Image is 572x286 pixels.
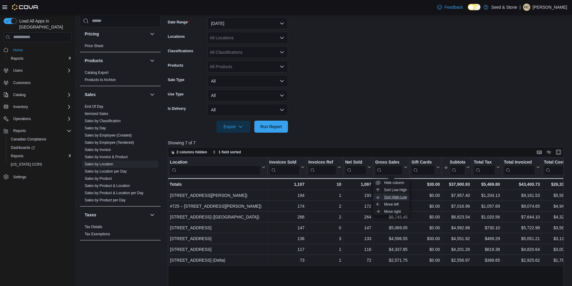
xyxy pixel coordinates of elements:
span: Dashboards [11,145,35,150]
nav: Complex example [4,43,71,197]
div: $2,556.97 [444,257,470,264]
div: $4,820.64 [504,246,540,253]
a: [US_STATE] CCRS [8,161,44,168]
button: Sort Low-High [373,186,409,194]
span: Tax Details [85,224,102,229]
button: Pricing [149,30,156,38]
button: Open list of options [280,64,284,69]
div: $7,016.96 [444,203,470,210]
span: Users [11,67,71,74]
p: Showing 7 of 7 [168,140,568,146]
span: Sales by Employee (Created) [85,133,132,138]
div: Total Invoiced [504,159,535,175]
div: $2,571.75 [375,257,407,264]
button: Users [11,67,25,74]
p: | [519,4,521,11]
div: 1,107 [269,181,304,188]
a: Sales by Classification [85,119,121,123]
span: Catalog [11,91,71,98]
div: 194 [269,192,304,199]
span: 1 field sorted [219,150,241,155]
a: Reports [8,152,26,160]
div: $619.38 [474,246,500,253]
div: Gross Sales [375,159,403,175]
p: Seed & Stone [491,4,517,11]
div: Location [170,159,261,165]
a: Tax Exemptions [85,232,110,236]
span: Reports [11,127,71,134]
button: Taxes [149,211,156,218]
div: $5,051.21 [504,235,540,242]
div: Subtotal [450,159,465,165]
div: Gift Card Sales [411,159,435,175]
span: Customers [13,80,31,85]
span: Operations [11,115,71,122]
span: Hide column [384,180,404,185]
span: 2 columns hidden [177,150,207,155]
a: Sales by Product per Day [85,198,126,202]
button: Open list of options [280,50,284,55]
p: [PERSON_NAME] [533,4,567,11]
div: $4,944.41 [544,203,572,210]
button: Open list of options [280,35,284,40]
div: $43,400.73 [504,181,540,188]
button: Subtotal [444,159,470,175]
div: $5,469.80 [474,181,500,188]
a: Sales by Location [85,162,113,166]
button: Inventory [11,103,30,110]
button: Run Report [254,121,288,133]
span: Run Report [260,124,282,130]
div: $0.00 [411,246,440,253]
div: 116 [345,246,371,253]
button: 1 field sorted [210,149,244,156]
div: [STREET_ADDRESS][PERSON_NAME]) [170,192,265,199]
div: 266 [269,213,304,221]
div: 1 [308,257,341,264]
button: [DATE] [207,17,288,29]
button: 2 columns hidden [168,149,210,156]
span: Users [13,68,23,73]
button: Move left [373,201,409,208]
div: [STREET_ADDRESS] [170,235,265,242]
div: 73 [269,257,304,264]
div: 174 [269,203,304,210]
div: Gift Cards [411,159,435,165]
div: $4,596.55 [375,235,407,242]
button: [US_STATE] CCRS [6,160,74,169]
a: Sales by Product & Location per Day [85,191,144,195]
button: Net Sold [345,159,371,175]
div: Pricing [80,42,161,52]
button: Sort High-Low [373,194,409,201]
div: $1,798.80 [544,257,572,264]
div: 72 [345,257,371,264]
button: Operations [1,115,74,123]
button: Reports [6,54,74,63]
button: All [207,75,288,87]
a: Sales by Invoice & Product [85,155,128,159]
div: 172 [345,203,371,210]
div: $5,722.98 [504,224,540,231]
span: Sort High-Low [384,195,407,200]
span: Move left [384,202,399,207]
span: Reports [8,152,71,160]
button: Products [149,57,156,64]
div: $1,204.13 [474,192,500,199]
a: Canadian Compliance [8,136,49,143]
div: Total Cost [544,159,567,175]
button: Enter fullscreen [555,149,562,156]
span: Sales by Product [85,176,112,181]
div: $0.00 [411,192,440,199]
div: $4,325.68 [544,213,572,221]
button: Taxes [85,212,147,218]
div: $368.65 [474,257,500,264]
div: $8,074.65 [504,203,540,210]
input: Dark Mode [468,4,480,10]
button: All [207,104,288,116]
div: $37,900.93 [444,181,470,188]
div: $730.10 [474,224,500,231]
button: Reports [11,127,28,134]
div: Subtotal [450,159,465,175]
span: Sales by Product & Location per Day [85,191,144,195]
